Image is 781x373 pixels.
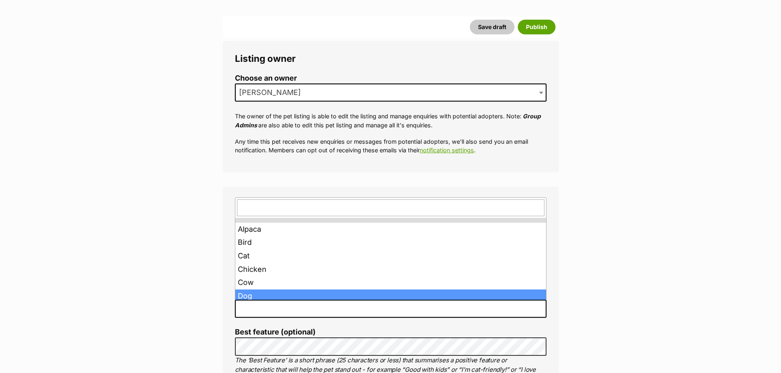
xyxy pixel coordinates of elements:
[235,112,546,129] p: The owner of the pet listing is able to edit the listing and manage enquiries with potential adop...
[235,276,546,289] li: Cow
[235,249,546,263] li: Cat
[235,74,546,83] label: Choose an owner
[235,53,296,64] span: Listing owner
[235,137,546,155] p: Any time this pet receives new enquiries or messages from potential adopters, we'll also send you...
[518,20,556,34] button: Publish
[235,113,541,128] em: Group Admins
[236,87,309,98] span: Jess Mancinelli
[420,147,474,154] a: notification settings
[235,236,546,249] li: Bird
[235,263,546,276] li: Chicken
[235,84,546,102] span: Jess Mancinelli
[470,20,515,34] button: Save draft
[235,289,546,303] li: Dog
[235,328,546,337] label: Best feature (optional)
[235,223,546,236] li: Alpaca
